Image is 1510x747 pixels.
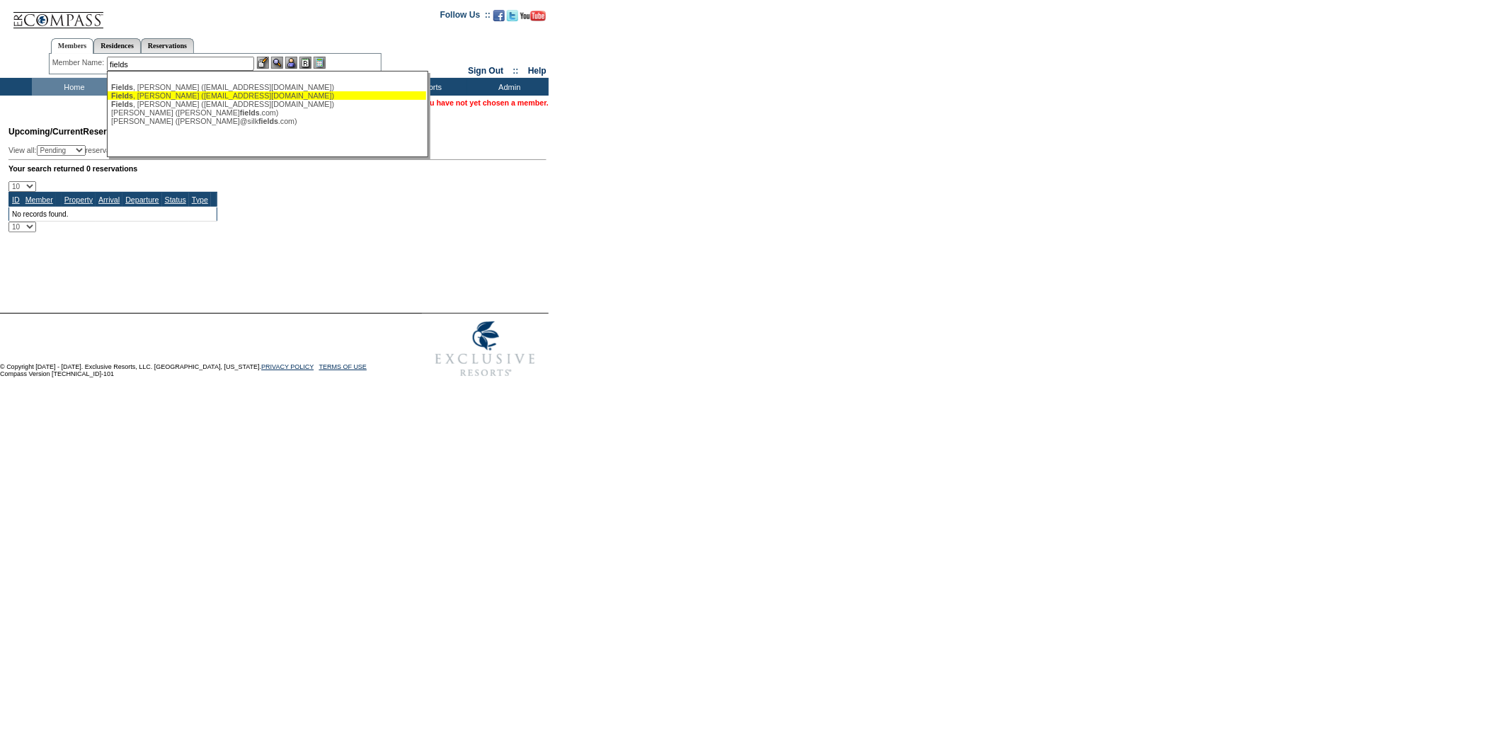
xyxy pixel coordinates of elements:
[285,57,297,69] img: Impersonate
[111,100,133,108] span: Fields
[507,14,518,23] a: Follow us on Twitter
[493,10,505,21] img: Become our fan on Facebook
[258,117,278,125] span: fields
[240,108,260,117] span: fields
[192,195,208,204] a: Type
[51,38,94,54] a: Members
[52,57,107,69] div: Member Name:
[98,195,120,204] a: Arrival
[468,66,503,76] a: Sign Out
[8,164,547,173] div: Your search returned 0 reservations
[9,207,217,221] td: No records found.
[93,38,141,53] a: Residences
[319,363,367,370] a: TERMS OF USE
[271,57,283,69] img: View
[25,195,53,204] a: Member
[493,14,505,23] a: Become our fan on Facebook
[467,78,549,96] td: Admin
[12,195,20,204] a: ID
[8,127,137,137] span: Reservations
[513,66,519,76] span: ::
[257,57,269,69] img: b_edit.gif
[165,195,186,204] a: Status
[8,127,83,137] span: Upcoming/Current
[507,10,518,21] img: Follow us on Twitter
[64,195,93,204] a: Property
[125,195,159,204] a: Departure
[520,11,546,21] img: Subscribe to our YouTube Channel
[111,83,133,91] span: Fields
[111,83,423,91] div: , [PERSON_NAME] ([EMAIL_ADDRESS][DOMAIN_NAME])
[299,57,311,69] img: Reservations
[8,145,360,156] div: View all: reservations owned by:
[422,314,549,384] img: Exclusive Resorts
[111,117,423,125] div: [PERSON_NAME] ([PERSON_NAME]@silk .com)
[32,78,113,96] td: Home
[111,108,423,117] div: [PERSON_NAME] ([PERSON_NAME] .com)
[528,66,547,76] a: Help
[314,57,326,69] img: b_calculator.gif
[261,363,314,370] a: PRIVACY POLICY
[111,91,423,100] div: , [PERSON_NAME] ([EMAIL_ADDRESS][DOMAIN_NAME])
[520,14,546,23] a: Subscribe to our YouTube Channel
[421,98,549,107] span: You have not yet chosen a member.
[111,91,133,100] span: Fields
[141,38,194,53] a: Reservations
[440,8,491,25] td: Follow Us ::
[111,100,423,108] div: , [PERSON_NAME] ([EMAIL_ADDRESS][DOMAIN_NAME])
